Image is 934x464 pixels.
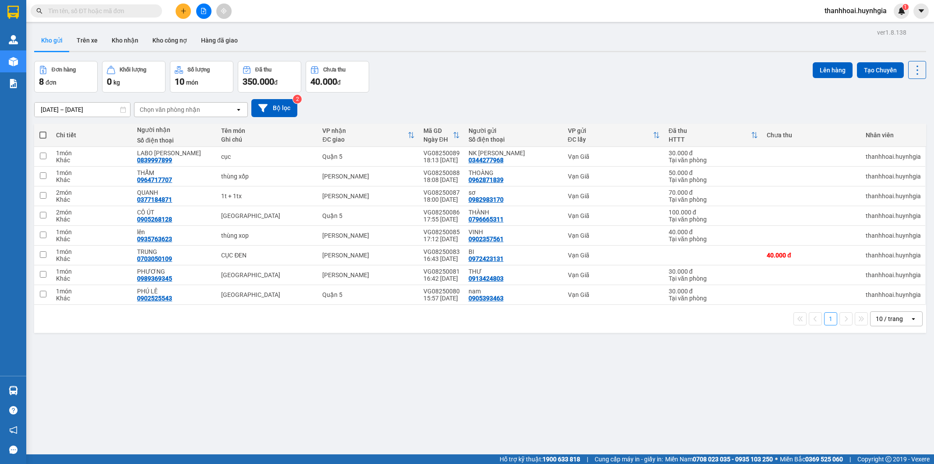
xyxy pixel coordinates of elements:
div: thùng xop [221,232,314,239]
div: Ngày ĐH [423,136,453,143]
div: 1 món [56,228,128,236]
div: Đã thu [255,67,271,73]
div: Vạn Giã [568,193,660,200]
span: message [9,446,18,454]
div: 0902525543 [137,295,172,302]
img: icon-new-feature [898,7,906,15]
div: 0902357561 [469,236,504,243]
div: VG08250081 [423,268,460,275]
div: Ghi chú [221,136,314,143]
div: 0344277968 [469,157,504,164]
span: Miền Bắc [780,454,843,464]
input: Select a date range. [35,103,130,117]
span: 10 [175,76,184,87]
span: Miền Nam [665,454,773,464]
div: 18:00 [DATE] [423,196,460,203]
div: 0796665311 [469,216,504,223]
img: solution-icon [9,79,18,88]
div: VG08250087 [423,189,460,196]
div: Đã thu [669,127,751,134]
div: Vạn Giã [568,232,660,239]
div: Số lượng [187,67,210,73]
button: Chưa thu40.000đ [306,61,369,93]
div: Vạn Giã [568,252,660,259]
button: Khối lượng0kg [102,61,166,93]
button: plus [176,4,191,19]
span: notification [9,426,18,434]
div: Vạn Giã [568,271,660,278]
img: logo-vxr [7,6,19,19]
div: Tại văn phòng [669,196,758,203]
div: Vạn Giã [568,153,660,160]
strong: 0369 525 060 [805,456,843,463]
div: 0905393463 [469,295,504,302]
div: HTTT [669,136,751,143]
div: 18:13 [DATE] [423,157,460,164]
div: cục [221,153,314,160]
div: 30.000 đ [669,150,758,157]
div: Đơn hàng [52,67,76,73]
strong: 0708 023 035 - 0935 103 250 [693,456,773,463]
th: Toggle SortBy [318,124,419,147]
div: 30.000 đ [669,288,758,295]
div: sơ [469,189,559,196]
div: 1 món [56,248,128,255]
th: Toggle SortBy [664,124,762,147]
div: VP gửi [568,127,653,134]
span: 8 [39,76,44,87]
div: 0989369345 [137,275,172,282]
div: VG08250088 [423,169,460,176]
div: thanhhoai.huynhgia [866,173,921,180]
svg: open [235,106,242,113]
span: | [849,454,851,464]
div: ĐC lấy [568,136,653,143]
div: Chi tiết [56,132,128,139]
div: Khác [56,236,128,243]
button: Kho nhận [105,30,145,51]
span: kg [113,79,120,86]
div: VP nhận [322,127,407,134]
div: VG08250086 [423,209,460,216]
img: warehouse-icon [9,35,18,44]
div: 0972423131 [469,255,504,262]
div: 70.000 đ [669,189,758,196]
div: TRUNG [137,248,212,255]
div: 40.000 đ [669,228,758,236]
div: Quận 5 [322,291,414,298]
div: 1 món [56,288,128,295]
div: 0839997899 [137,157,172,164]
span: plus [180,8,187,14]
div: 0962871839 [469,176,504,183]
div: CÔ ÚT [137,209,212,216]
div: 0905268128 [137,216,172,223]
div: ver 1.8.138 [877,28,906,37]
div: 2 món [56,209,128,216]
th: Toggle SortBy [419,124,464,147]
span: 40.000 [310,76,337,87]
div: Nhân viên [866,132,921,139]
div: [PERSON_NAME] [322,232,414,239]
div: Số điện thoại [137,137,212,144]
span: | [587,454,588,464]
div: Khác [56,176,128,183]
div: Khác [56,295,128,302]
div: Người nhận [137,126,212,133]
div: 0703050109 [137,255,172,262]
div: 18:08 [DATE] [423,176,460,183]
div: CỤC ĐEN [221,252,314,259]
div: Vạn Giã [568,173,660,180]
div: 1 món [56,150,128,157]
button: Tạo Chuyến [857,62,904,78]
div: 0964717707 [137,176,172,183]
sup: 1 [902,4,909,10]
div: 100.000 đ [669,209,758,216]
div: 0377184871 [137,196,172,203]
span: question-circle [9,406,18,414]
div: ĐC giao [322,136,407,143]
div: THẨM [137,169,212,176]
div: [PERSON_NAME] [322,252,414,259]
button: Đã thu350.000đ [238,61,301,93]
div: thanhhoai.huynhgia [866,291,921,298]
span: copyright [885,456,892,462]
span: 0 [107,76,112,87]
